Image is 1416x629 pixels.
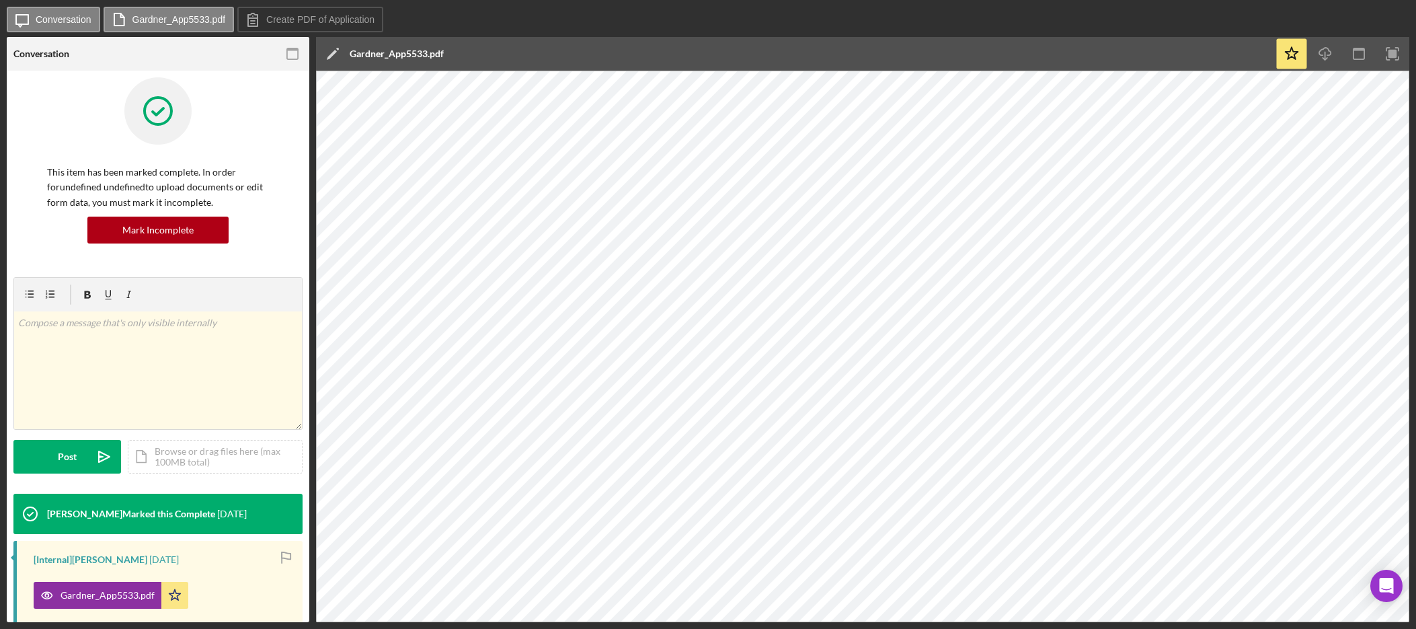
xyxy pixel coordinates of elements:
[217,509,247,519] time: 2025-09-08 22:56
[13,440,121,474] button: Post
[61,590,155,601] div: Gardner_App5533.pdf
[350,48,444,59] div: Gardner_App5533.pdf
[132,14,226,25] label: Gardner_App5533.pdf
[47,165,269,210] p: This item has been marked complete. In order for undefined undefined to upload documents or edit ...
[13,48,69,59] div: Conversation
[87,217,229,244] button: Mark Incomplete
[36,14,91,25] label: Conversation
[7,7,100,32] button: Conversation
[58,440,77,474] div: Post
[266,14,375,25] label: Create PDF of Application
[34,582,188,609] button: Gardner_App5533.pdf
[1370,570,1403,602] div: Open Intercom Messenger
[104,7,235,32] button: Gardner_App5533.pdf
[149,554,179,565] time: 2025-09-08 22:56
[34,554,147,565] div: [Internal] [PERSON_NAME]
[237,7,383,32] button: Create PDF of Application
[122,217,194,244] div: Mark Incomplete
[47,509,215,519] div: [PERSON_NAME] Marked this Complete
